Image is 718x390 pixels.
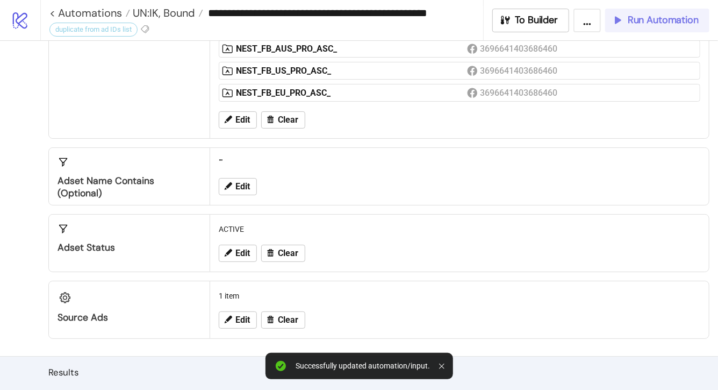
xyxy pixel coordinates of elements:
[235,249,250,258] span: Edit
[261,111,305,129] button: Clear
[278,115,298,125] span: Clear
[296,361,430,371] div: Successfully updated automation/input.
[236,65,467,77] div: NEST_FB_US_PRO_ASC_
[480,64,559,77] div: 3696641403686460
[236,43,467,55] div: NEST_FB_AUS_PRO_ASC_
[235,182,250,192] span: Edit
[58,175,201,200] div: Adset Name contains (optional)
[58,311,201,324] div: Source Ads
[214,152,705,173] div: ""
[235,315,250,325] span: Edit
[261,311,305,329] button: Clear
[480,42,559,55] div: 3696641403686460
[480,86,559,100] div: 3696641403686460
[48,365,709,379] h2: Results
[130,8,203,18] a: UN:IK, Bound
[219,245,257,262] button: Edit
[214,286,705,306] div: 1 item
[628,14,699,26] span: Run Automation
[219,111,257,129] button: Edit
[214,219,705,239] div: ACTIVE
[605,9,709,32] button: Run Automation
[278,315,298,325] span: Clear
[573,9,601,32] button: ...
[58,242,201,254] div: Adset Status
[235,115,250,125] span: Edit
[130,6,195,20] span: UN:IK, Bound
[278,249,298,258] span: Clear
[49,8,130,18] a: < Automations
[515,14,558,26] span: To Builder
[219,311,257,329] button: Edit
[49,23,138,37] div: duplicate from ad IDs list
[219,178,257,195] button: Edit
[236,87,467,99] div: NEST_FB_EU_PRO_ASC_
[492,9,570,32] button: To Builder
[261,245,305,262] button: Clear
